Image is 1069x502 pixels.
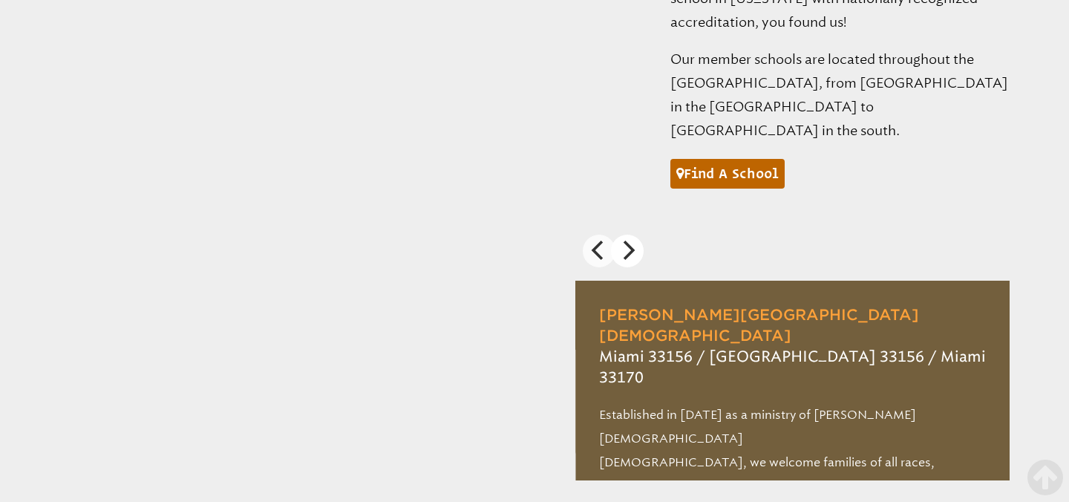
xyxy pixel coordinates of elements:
[670,159,785,189] a: Find a school
[599,306,919,345] a: [PERSON_NAME][GEOGRAPHIC_DATA][DEMOGRAPHIC_DATA]
[670,48,1010,143] p: Our member schools are located throughout the [GEOGRAPHIC_DATA], from [GEOGRAPHIC_DATA] in the [G...
[611,235,644,267] button: Next
[599,348,986,386] span: Miami 33156 / [GEOGRAPHIC_DATA] 33156 / Miami 33170
[583,235,615,267] button: Previous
